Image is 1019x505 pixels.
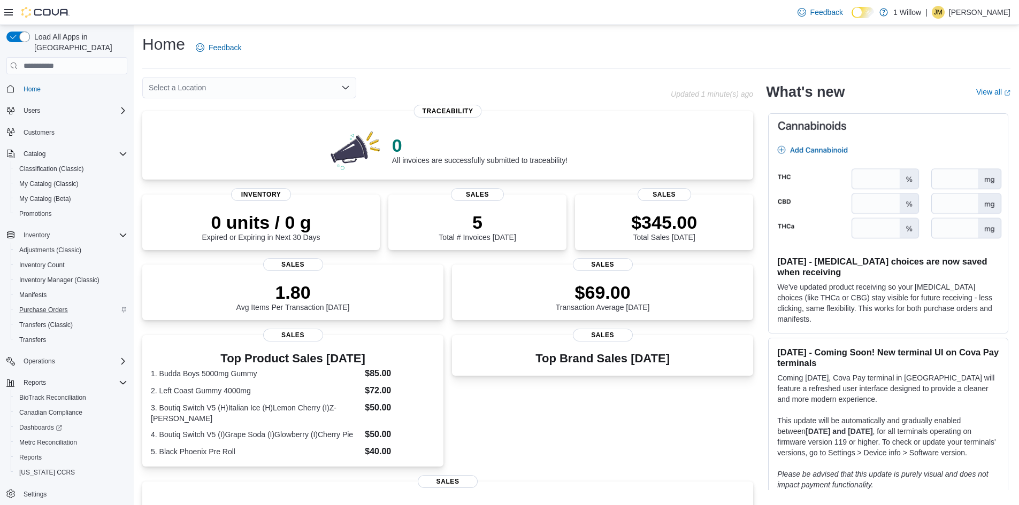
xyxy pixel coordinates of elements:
span: Metrc Reconciliation [15,436,127,449]
a: Canadian Compliance [15,406,87,419]
button: Inventory Count [11,258,132,273]
button: Settings [2,486,132,502]
img: 0 [328,128,384,171]
a: My Catalog (Beta) [15,192,75,205]
span: My Catalog (Beta) [19,195,71,203]
span: Inventory [24,231,50,239]
button: Manifests [11,288,132,302]
button: BioTrack Reconciliation [11,390,132,405]
span: Reports [24,378,46,387]
span: Promotions [19,209,52,218]
span: Sales [638,188,691,201]
span: JM [934,6,943,19]
button: Transfers (Classic) [11,317,132,332]
span: Washington CCRS [15,466,127,479]
p: [PERSON_NAME] [949,6,1010,19]
dt: 4. Boutiq Switch V5 (I)Grape Soda (I)Glowberry (I)Cherry Pie [151,429,361,440]
span: Traceability [414,105,482,118]
button: Home [2,81,132,96]
button: Open list of options [341,83,350,92]
span: [US_STATE] CCRS [19,468,75,477]
p: Coming [DATE], Cova Pay terminal in [GEOGRAPHIC_DATA] will feature a refreshed user interface des... [777,372,999,405]
input: Dark Mode [852,7,874,18]
p: This update will be automatically and gradually enabled between , for all terminals operating on ... [777,415,999,458]
dd: $40.00 [365,445,435,458]
a: Feedback [793,2,847,23]
a: Feedback [191,37,246,58]
button: Inventory [19,229,54,242]
span: Sales [418,475,478,488]
span: BioTrack Reconciliation [19,393,86,402]
span: Classification (Classic) [19,165,84,173]
span: Feedback [209,42,241,53]
button: Reports [11,450,132,465]
button: Users [19,104,44,117]
p: 1.80 [236,282,350,303]
span: Dashboards [19,423,62,432]
span: Reports [15,451,127,464]
em: Please be advised that this update is purely visual and does not impact payment functionality. [777,470,989,489]
p: $69.00 [556,282,650,303]
div: Avg Items Per Transaction [DATE] [236,282,350,312]
span: Inventory Manager (Classic) [19,276,99,284]
span: Home [19,82,127,95]
button: Operations [19,355,59,368]
a: My Catalog (Classic) [15,177,83,190]
button: Inventory [2,228,132,243]
button: Inventory Manager (Classic) [11,273,132,288]
span: Purchase Orders [15,304,127,316]
dd: $50.00 [365,401,435,414]
button: Operations [2,354,132,369]
div: Expired or Expiring in Next 30 Days [202,212,320,242]
span: Inventory [231,188,291,201]
span: Transfers (Classic) [15,318,127,331]
span: Purchase Orders [19,306,68,314]
a: Adjustments (Classic) [15,244,86,257]
h3: Top Product Sales [DATE] [151,352,435,365]
dt: 3. Boutiq Switch V5 (H)Italian Ice (H)Lemon Cherry (I)Z-[PERSON_NAME] [151,402,361,424]
dt: 2. Left Coast Gummy 4000mg [151,385,361,396]
dd: $72.00 [365,384,435,397]
span: My Catalog (Beta) [15,192,127,205]
a: Purchase Orders [15,304,72,316]
button: Adjustments (Classic) [11,243,132,258]
h2: What's new [766,83,845,100]
a: Transfers (Classic) [15,318,77,331]
span: Settings [24,490,47,499]
button: Reports [2,375,132,390]
span: Transfers [19,336,46,344]
button: Metrc Reconciliation [11,435,132,450]
span: Operations [24,357,55,366]
span: Feedback [810,7,843,18]
button: Reports [19,376,50,389]
p: We've updated product receiving so your [MEDICAL_DATA] choices (like THCa or CBG) stay visible fo... [777,282,999,324]
a: Inventory Manager (Classic) [15,274,104,286]
span: Sales [263,329,323,341]
span: BioTrack Reconciliation [15,391,127,404]
span: Sales [573,258,633,271]
span: Catalog [19,147,127,160]
span: Reports [19,376,127,389]
a: Home [19,83,45,96]
span: Inventory Count [19,261,65,269]
span: Adjustments (Classic) [19,246,81,254]
button: Transfers [11,332,132,347]
button: [US_STATE] CCRS [11,465,132,480]
span: Sales [573,329,633,341]
button: Promotions [11,206,132,221]
span: Classification (Classic) [15,162,127,175]
span: Inventory Count [15,259,127,271]
div: Total # Invoices [DATE] [439,212,516,242]
span: Reports [19,453,42,462]
p: 0 [392,135,568,156]
span: Users [24,106,40,115]
span: Canadian Compliance [19,408,82,417]
span: Sales [451,188,504,201]
span: Transfers [15,333,127,346]
button: Canadian Compliance [11,405,132,420]
span: Metrc Reconciliation [19,438,77,447]
span: Users [19,104,127,117]
a: Settings [19,488,51,501]
a: Dashboards [15,421,66,434]
p: 5 [439,212,516,233]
